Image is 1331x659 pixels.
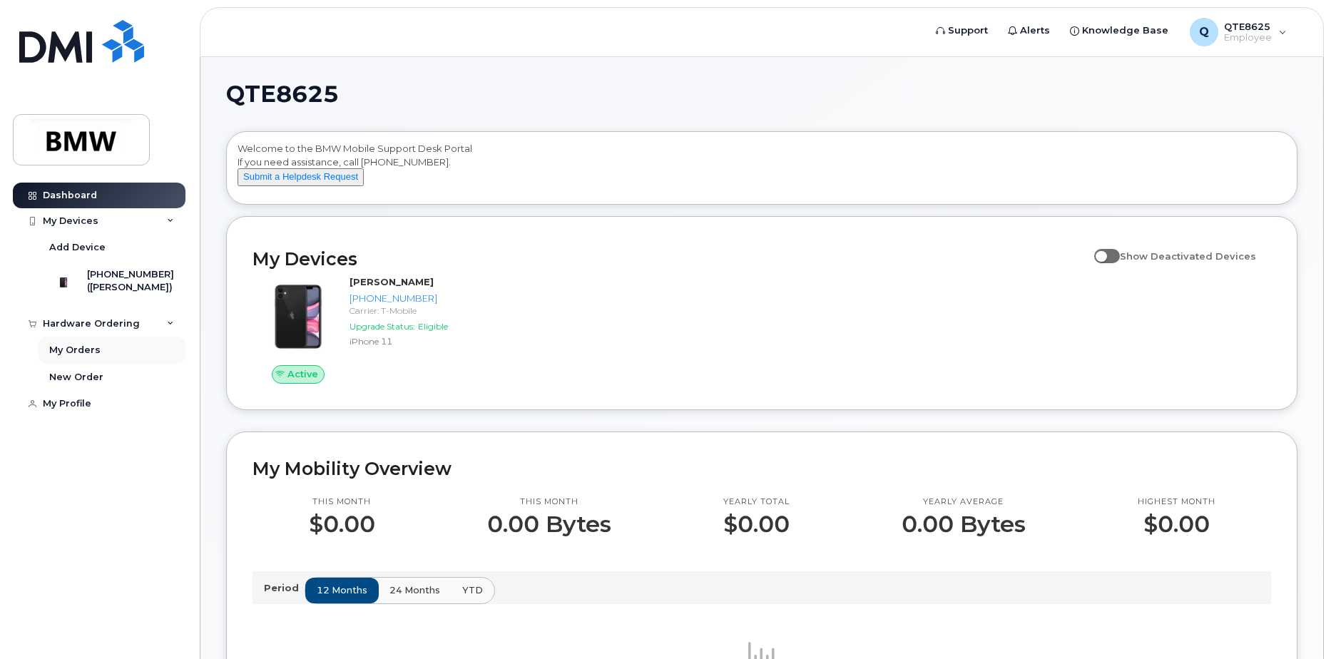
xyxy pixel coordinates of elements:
span: YTD [462,583,483,597]
p: $0.00 [723,511,790,537]
a: Active[PERSON_NAME][PHONE_NUMBER]Carrier: T-MobileUpgrade Status:EligibleiPhone 11 [253,275,494,384]
p: $0.00 [1138,511,1215,537]
span: Show Deactivated Devices [1120,250,1256,262]
p: This month [309,496,375,508]
div: Carrier: T-Mobile [350,305,489,317]
div: Welcome to the BMW Mobile Support Desk Portal If you need assistance, call [PHONE_NUMBER]. [238,142,1286,199]
iframe: Messenger Launcher [1269,597,1320,648]
span: Eligible [418,321,448,332]
input: Show Deactivated Devices [1094,242,1106,254]
span: Active [287,367,318,381]
span: 24 months [389,583,440,597]
div: [PHONE_NUMBER] [350,292,489,305]
button: Submit a Helpdesk Request [238,168,364,186]
p: 0.00 Bytes [487,511,611,537]
img: iPhone_11.jpg [264,282,332,351]
span: Upgrade Status: [350,321,415,332]
h2: My Devices [253,248,1087,270]
p: Period [264,581,305,595]
p: 0.00 Bytes [902,511,1026,537]
a: Submit a Helpdesk Request [238,170,364,182]
h2: My Mobility Overview [253,458,1271,479]
strong: [PERSON_NAME] [350,276,434,287]
p: $0.00 [309,511,375,537]
p: Yearly total [723,496,790,508]
p: This month [487,496,611,508]
p: Yearly average [902,496,1026,508]
span: QTE8625 [226,83,339,105]
div: iPhone 11 [350,335,489,347]
p: Highest month [1138,496,1215,508]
